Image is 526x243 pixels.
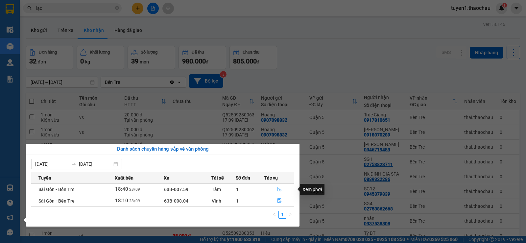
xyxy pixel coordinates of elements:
[273,212,276,216] span: left
[38,198,75,204] span: Sài Gòn - Bến Tre
[278,211,286,219] li: 1
[115,198,128,204] span: 18:10
[35,160,68,168] input: Từ ngày
[38,174,51,182] span: Tuyến
[164,187,188,192] span: 63B-007.59
[115,186,128,192] span: 18:40
[286,211,294,219] button: right
[288,212,292,216] span: right
[279,211,286,218] a: 1
[271,211,278,219] button: left
[265,184,294,195] button: file-done
[300,184,324,195] div: Xem phơi
[71,161,76,167] span: to
[211,174,224,182] span: Tài xế
[71,161,76,167] span: swap-right
[265,196,294,206] button: file-done
[286,211,294,219] li: Next Page
[164,174,169,182] span: Xe
[31,145,294,153] div: Danh sách chuyến hàng sắp về văn phòng
[277,198,282,204] span: file-done
[277,187,282,192] span: file-done
[212,197,235,205] div: Vinh
[264,174,278,182] span: Tác vụ
[236,174,251,182] span: Số đơn
[236,198,239,204] span: 1
[38,187,75,192] span: Sài Gòn - Bến Tre
[271,211,278,219] li: Previous Page
[164,198,188,204] span: 63B-008.04
[236,187,239,192] span: 1
[212,186,235,193] div: Tâm
[129,187,140,192] span: 28/09
[79,160,112,168] input: Đến ngày
[129,199,140,203] span: 28/09
[115,174,133,182] span: Xuất bến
